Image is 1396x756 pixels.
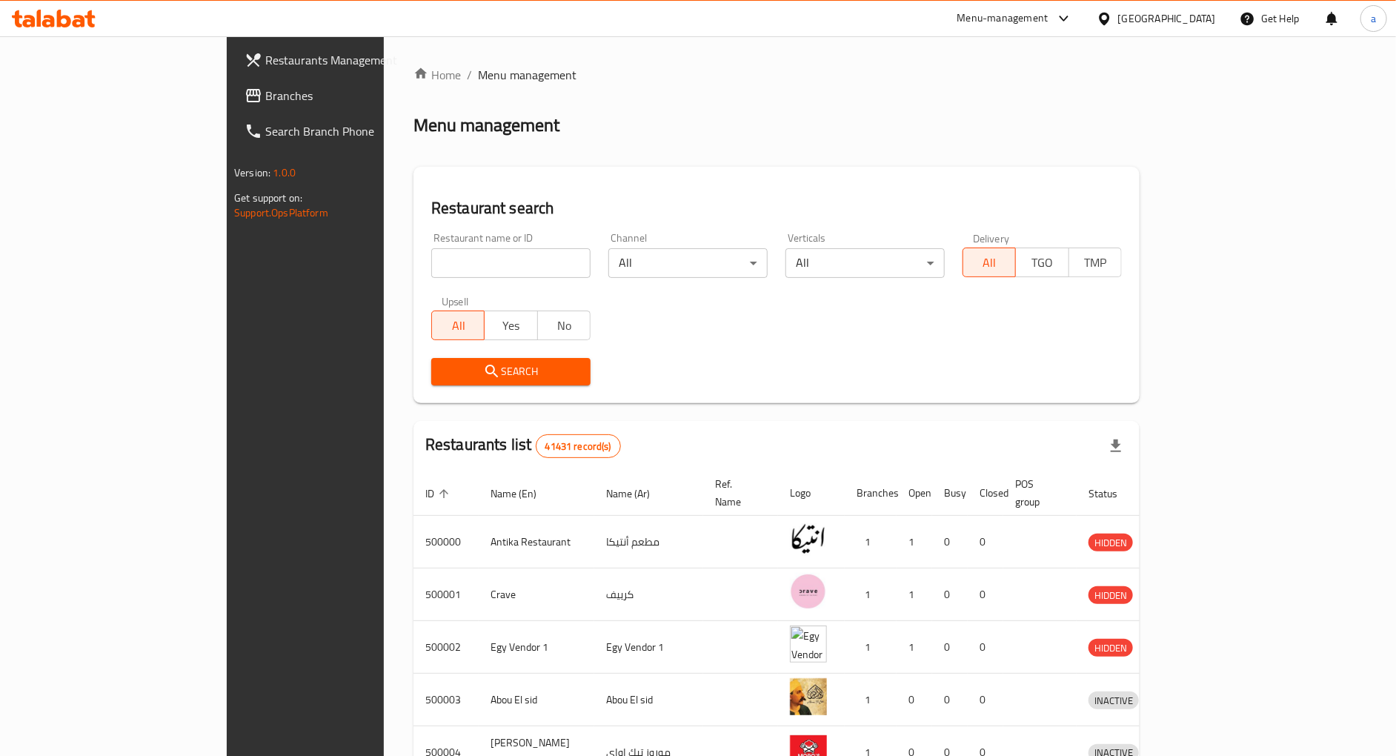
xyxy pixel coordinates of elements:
img: Crave [790,573,827,610]
div: All [608,248,768,278]
img: Antika Restaurant [790,520,827,557]
td: 1 [897,621,932,674]
span: No [544,315,585,336]
span: HIDDEN [1088,640,1133,657]
span: Yes [491,315,531,336]
td: 1 [845,516,897,568]
span: Ref. Name [715,475,760,511]
span: INACTIVE [1088,692,1139,709]
div: All [785,248,945,278]
div: HIDDEN [1088,586,1133,604]
td: 0 [932,516,968,568]
div: Menu-management [957,10,1048,27]
td: مطعم أنتيكا [594,516,703,568]
span: Branches [265,87,448,105]
td: 0 [968,674,1003,726]
td: 0 [968,516,1003,568]
span: Search Branch Phone [265,122,448,140]
th: Logo [778,471,845,516]
button: TMP [1068,248,1122,277]
span: POS group [1015,475,1059,511]
td: Crave [479,568,594,621]
th: Busy [932,471,968,516]
span: Search [443,362,579,381]
button: No [537,311,591,340]
td: كرييف [594,568,703,621]
h2: Restaurant search [431,197,1122,219]
li: / [467,66,472,84]
span: Name (Ar) [606,485,669,503]
span: 41431 record(s) [536,440,620,454]
span: 1.0.0 [273,163,296,182]
span: All [438,315,479,336]
td: 0 [932,621,968,674]
th: Open [897,471,932,516]
h2: Menu management [413,113,559,137]
span: Restaurants Management [265,51,448,69]
td: 1 [897,516,932,568]
td: 0 [968,568,1003,621]
td: 1 [845,621,897,674]
td: Antika Restaurant [479,516,594,568]
a: Search Branch Phone [233,113,460,149]
nav: breadcrumb [413,66,1140,84]
div: INACTIVE [1088,692,1139,709]
label: Delivery [973,233,1010,243]
span: Menu management [478,66,576,84]
span: ID [425,485,453,503]
td: 0 [932,674,968,726]
span: Name (En) [491,485,556,503]
span: HIDDEN [1088,534,1133,551]
button: Yes [484,311,537,340]
label: Upsell [442,296,469,306]
td: Egy Vendor 1 [479,621,594,674]
td: 0 [968,621,1003,674]
a: Support.OpsPlatform [234,203,328,222]
span: Version: [234,163,270,182]
button: Search [431,358,591,385]
td: Egy Vendor 1 [594,621,703,674]
span: HIDDEN [1088,587,1133,604]
h2: Restaurants list [425,434,621,458]
td: 0 [932,568,968,621]
button: TGO [1015,248,1068,277]
button: All [963,248,1016,277]
td: 1 [897,568,932,621]
button: All [431,311,485,340]
span: TMP [1075,252,1116,273]
div: [GEOGRAPHIC_DATA] [1118,10,1216,27]
a: Restaurants Management [233,42,460,78]
th: Closed [968,471,1003,516]
div: Export file [1098,428,1134,464]
td: 1 [845,674,897,726]
a: Branches [233,78,460,113]
img: Abou El sid [790,678,827,715]
span: Get support on: [234,188,302,208]
input: Search for restaurant name or ID.. [431,248,591,278]
td: 0 [897,674,932,726]
div: Total records count [536,434,621,458]
td: 1 [845,568,897,621]
div: HIDDEN [1088,534,1133,551]
span: TGO [1022,252,1063,273]
span: Status [1088,485,1137,503]
span: All [969,252,1010,273]
span: a [1371,10,1376,27]
img: Egy Vendor 1 [790,626,827,663]
th: Branches [845,471,897,516]
td: Abou El sid [479,674,594,726]
td: Abou El sid [594,674,703,726]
